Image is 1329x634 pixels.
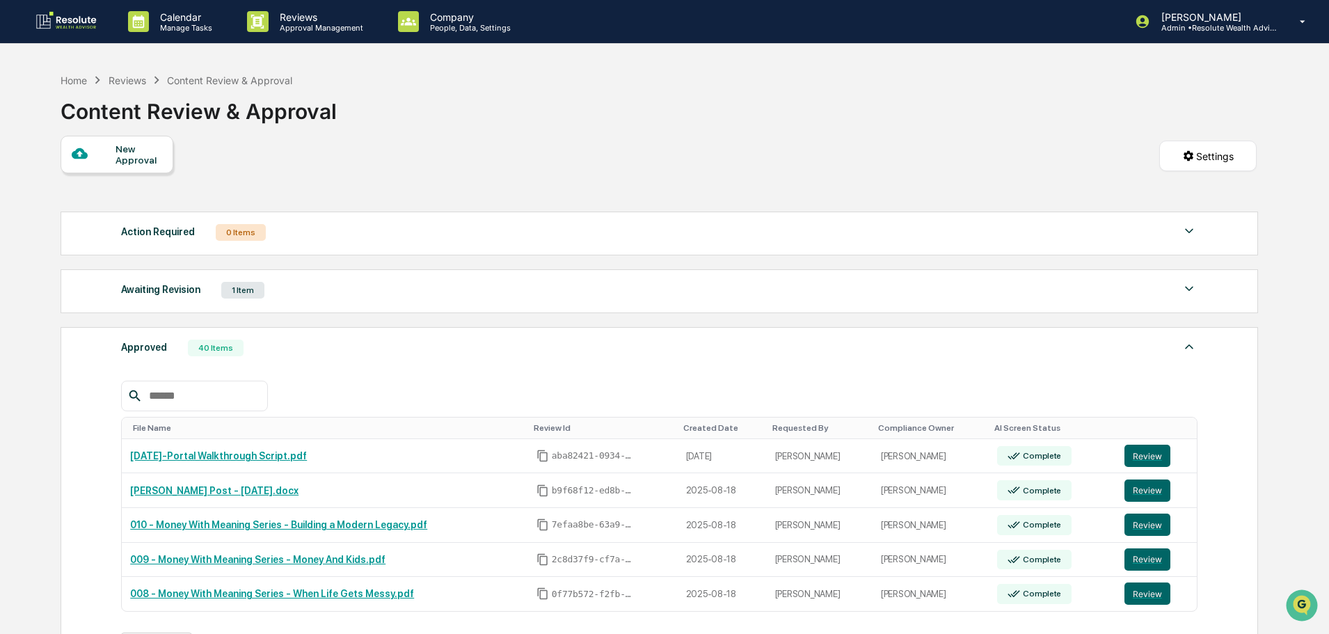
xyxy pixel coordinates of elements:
[109,74,146,86] div: Reviews
[678,439,767,474] td: [DATE]
[683,423,761,433] div: Toggle SortBy
[767,439,873,474] td: [PERSON_NAME]
[216,224,266,241] div: 0 Items
[536,518,549,531] span: Copy Id
[1124,480,1170,502] button: Review
[1124,480,1189,502] a: Review
[8,196,93,221] a: 🔎Data Lookup
[269,11,370,23] p: Reviews
[98,235,168,246] a: Powered byPylon
[33,10,100,33] img: logo
[61,88,337,124] div: Content Review & Approval
[101,177,112,188] div: 🗄️
[1020,486,1061,496] div: Complete
[1181,223,1197,239] img: caret
[767,508,873,543] td: [PERSON_NAME]
[678,508,767,543] td: 2025-08-18
[552,589,635,600] span: 0f77b572-f2fb-4888-8585-6c0974e91ab9
[1159,141,1257,171] button: Settings
[8,170,95,195] a: 🖐️Preclearance
[121,338,167,356] div: Approved
[149,23,219,33] p: Manage Tasks
[61,74,87,86] div: Home
[772,423,867,433] div: Toggle SortBy
[552,450,635,461] span: aba82421-0934-45af-8fdb-41a74b207f5f
[188,340,244,356] div: 40 Items
[14,177,25,188] div: 🖐️
[767,577,873,611] td: [PERSON_NAME]
[1181,338,1197,355] img: caret
[536,450,549,462] span: Copy Id
[994,423,1111,433] div: Toggle SortBy
[419,23,518,33] p: People, Data, Settings
[115,175,173,189] span: Attestations
[767,473,873,508] td: [PERSON_NAME]
[1124,548,1170,571] button: Review
[536,587,549,600] span: Copy Id
[1124,583,1170,605] button: Review
[121,223,195,241] div: Action Required
[138,236,168,246] span: Pylon
[14,203,25,214] div: 🔎
[1020,451,1061,461] div: Complete
[1284,588,1322,626] iframe: Open customer support
[130,519,427,530] a: 010 - Money With Meaning Series - Building a Modern Legacy.pdf
[130,485,299,496] a: [PERSON_NAME] Post - [DATE].docx
[14,29,253,51] p: How can we help?
[1124,445,1189,467] a: Review
[419,11,518,23] p: Company
[14,106,39,132] img: 1746055101610-c473b297-6a78-478c-a979-82029cc54cd1
[47,106,228,120] div: Start new chat
[237,111,253,127] button: Start new chat
[873,577,989,611] td: [PERSON_NAME]
[1020,555,1061,564] div: Complete
[28,202,88,216] span: Data Lookup
[552,554,635,565] span: 2c8d37f9-cf7a-43df-b8d8-f65127210d02
[552,519,635,530] span: 7efaa8be-63a9-44c4-88ea-61505758b812
[678,577,767,611] td: 2025-08-18
[1127,423,1192,433] div: Toggle SortBy
[167,74,292,86] div: Content Review & Approval
[536,484,549,497] span: Copy Id
[878,423,983,433] div: Toggle SortBy
[116,143,162,166] div: New Approval
[1124,514,1170,536] button: Review
[1124,548,1189,571] a: Review
[130,450,307,461] a: [DATE]-Portal Walkthrough Script.pdf
[130,554,385,565] a: 009 - Money With Meaning Series - Money And Kids.pdf
[767,543,873,578] td: [PERSON_NAME]
[873,508,989,543] td: [PERSON_NAME]
[36,63,230,78] input: Clear
[873,473,989,508] td: [PERSON_NAME]
[95,170,178,195] a: 🗄️Attestations
[1124,583,1189,605] a: Review
[1020,589,1061,599] div: Complete
[1150,11,1280,23] p: [PERSON_NAME]
[133,423,523,433] div: Toggle SortBy
[269,23,370,33] p: Approval Management
[28,175,90,189] span: Preclearance
[1124,445,1170,467] button: Review
[873,439,989,474] td: [PERSON_NAME]
[536,553,549,566] span: Copy Id
[1150,23,1280,33] p: Admin • Resolute Wealth Advisor
[1181,280,1197,297] img: caret
[873,543,989,578] td: [PERSON_NAME]
[678,473,767,508] td: 2025-08-18
[149,11,219,23] p: Calendar
[678,543,767,578] td: 2025-08-18
[552,485,635,496] span: b9f68f12-ed8b-4004-9aa1-704ccbb9a560
[130,588,414,599] a: 008 - Money With Meaning Series - When Life Gets Messy.pdf
[47,120,176,132] div: We're available if you need us!
[121,280,200,299] div: Awaiting Revision
[1124,514,1189,536] a: Review
[534,423,672,433] div: Toggle SortBy
[221,282,264,299] div: 1 Item
[1020,520,1061,530] div: Complete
